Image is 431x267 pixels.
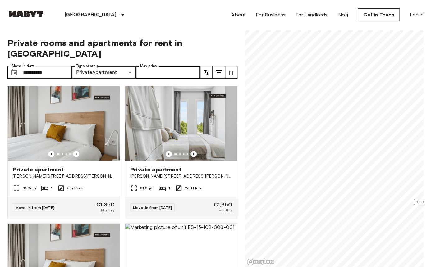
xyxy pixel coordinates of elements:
[101,207,115,213] span: Monthly
[185,185,202,191] span: 2nd Floor
[133,205,172,210] span: Move-in from [DATE]
[166,151,172,157] button: Previous image
[48,151,54,157] button: Previous image
[358,8,400,21] a: Get in Touch
[51,185,53,191] span: 1
[96,202,115,207] span: €1,350
[7,86,120,218] a: Marketing picture of unit ES-15-102-529-001Previous imagePrevious imagePrivate apartment[PERSON_N...
[13,166,64,173] span: Private apartment
[130,173,232,179] span: [PERSON_NAME][STREET_ADDRESS][PERSON_NAME][PERSON_NAME]
[256,11,286,19] a: For Business
[72,66,136,79] div: PrivateApartment
[140,63,157,69] label: Max price
[213,66,225,79] button: tune
[168,185,170,191] span: 1
[140,185,154,191] span: 31 Sqm
[247,258,274,265] a: Mapbox logo
[410,11,424,19] a: Log in
[130,166,181,173] span: Private apartment
[200,66,213,79] button: tune
[125,86,237,161] img: Marketing picture of unit ES-15-102-212-001
[16,205,54,210] span: Move-in from [DATE]
[65,11,117,19] p: [GEOGRAPHIC_DATA]
[231,11,246,19] a: About
[213,202,232,207] span: €1,350
[76,63,98,69] label: Type of stay
[13,173,115,179] span: [PERSON_NAME][STREET_ADDRESS][PERSON_NAME][PERSON_NAME]
[23,185,36,191] span: 31 Sqm
[73,151,79,157] button: Previous image
[218,207,232,213] span: Monthly
[8,66,21,79] button: Choose date, selected date is 31 Aug 2025
[125,86,237,218] a: Marketing picture of unit ES-15-102-212-001Previous imagePrevious imagePrivate apartment[PERSON_N...
[12,63,35,69] label: Move-in date
[190,151,197,157] button: Previous image
[8,86,120,161] img: Marketing picture of unit ES-15-102-529-001
[225,66,237,79] button: tune
[337,11,348,19] a: Blog
[7,38,237,59] span: Private rooms and apartments for rent in [GEOGRAPHIC_DATA]
[7,11,45,17] img: Habyt
[67,185,84,191] span: 5th Floor
[296,11,328,19] a: For Landlords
